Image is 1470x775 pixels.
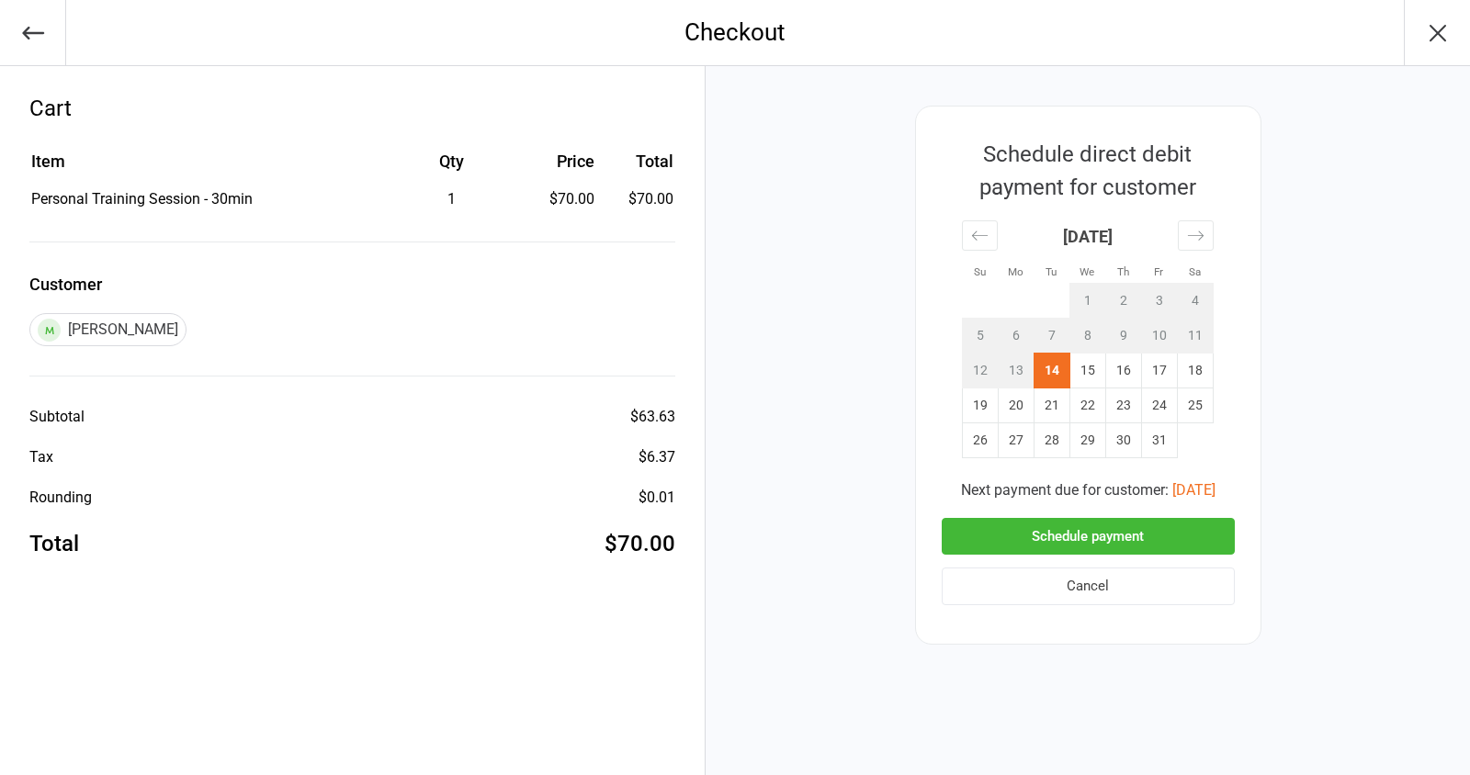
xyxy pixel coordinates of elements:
[1177,387,1213,422] td: Saturday, October 25, 2025
[1154,265,1163,278] small: Fr
[29,313,187,346] div: [PERSON_NAME]
[29,527,79,560] div: Total
[1105,387,1141,422] td: Thursday, October 23, 2025
[602,188,673,210] td: $70.00
[1172,479,1216,501] button: [DATE]
[1105,353,1141,387] td: Thursday, October 16, 2025
[1105,422,1141,457] td: Thursday, October 30, 2025
[630,406,675,428] div: $63.63
[1063,227,1113,246] strong: [DATE]
[1141,318,1177,353] td: Not available. Friday, October 10, 2025
[998,422,1034,457] td: Monday, October 27, 2025
[605,527,675,560] div: $70.00
[1177,353,1213,387] td: Saturday, October 18, 2025
[1178,220,1214,251] div: Move forward to switch to the next month.
[31,190,253,208] span: Personal Training Session - 30min
[1069,422,1105,457] td: Wednesday, October 29, 2025
[1069,353,1105,387] td: Wednesday, October 15, 2025
[29,446,53,468] div: Tax
[998,353,1034,387] td: Not available. Monday, October 13, 2025
[602,149,673,186] th: Total
[962,387,998,422] td: Sunday, October 19, 2025
[962,422,998,457] td: Sunday, October 26, 2025
[1069,387,1105,422] td: Wednesday, October 22, 2025
[1177,318,1213,353] td: Not available. Saturday, October 11, 2025
[29,272,675,297] label: Customer
[1141,422,1177,457] td: Friday, October 31, 2025
[1046,265,1057,278] small: Tu
[998,387,1034,422] td: Monday, October 20, 2025
[942,479,1235,501] div: Next payment due for customer:
[1034,318,1069,353] td: Not available. Tuesday, October 7, 2025
[29,92,675,125] div: Cart
[974,265,986,278] small: Su
[519,188,594,210] div: $70.00
[1141,387,1177,422] td: Friday, October 24, 2025
[1069,283,1105,318] td: Not available. Wednesday, October 1, 2025
[1117,265,1129,278] small: Th
[942,518,1235,556] button: Schedule payment
[639,446,675,468] div: $6.37
[1189,265,1201,278] small: Sa
[1008,265,1023,278] small: Mo
[1141,353,1177,387] td: Friday, October 17, 2025
[1034,422,1069,457] td: Tuesday, October 28, 2025
[1034,387,1069,422] td: Tuesday, October 21, 2025
[386,149,517,186] th: Qty
[1141,283,1177,318] td: Not available. Friday, October 3, 2025
[1105,283,1141,318] td: Not available. Thursday, October 2, 2025
[1177,283,1213,318] td: Not available. Saturday, October 4, 2025
[639,487,675,509] div: $0.01
[942,204,1234,479] div: Calendar
[942,138,1234,204] div: Schedule direct debit payment for customer
[29,406,85,428] div: Subtotal
[1034,353,1069,387] td: Selected. Tuesday, October 14, 2025
[519,149,594,174] div: Price
[942,567,1235,605] button: Cancel
[962,318,998,353] td: Not available. Sunday, October 5, 2025
[998,318,1034,353] td: Not available. Monday, October 6, 2025
[386,188,517,210] div: 1
[31,149,384,186] th: Item
[1069,318,1105,353] td: Not available. Wednesday, October 8, 2025
[962,353,998,387] td: Not available. Sunday, October 12, 2025
[962,220,998,251] div: Move backward to switch to the previous month.
[1105,318,1141,353] td: Not available. Thursday, October 9, 2025
[1080,265,1094,278] small: We
[29,487,92,509] div: Rounding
